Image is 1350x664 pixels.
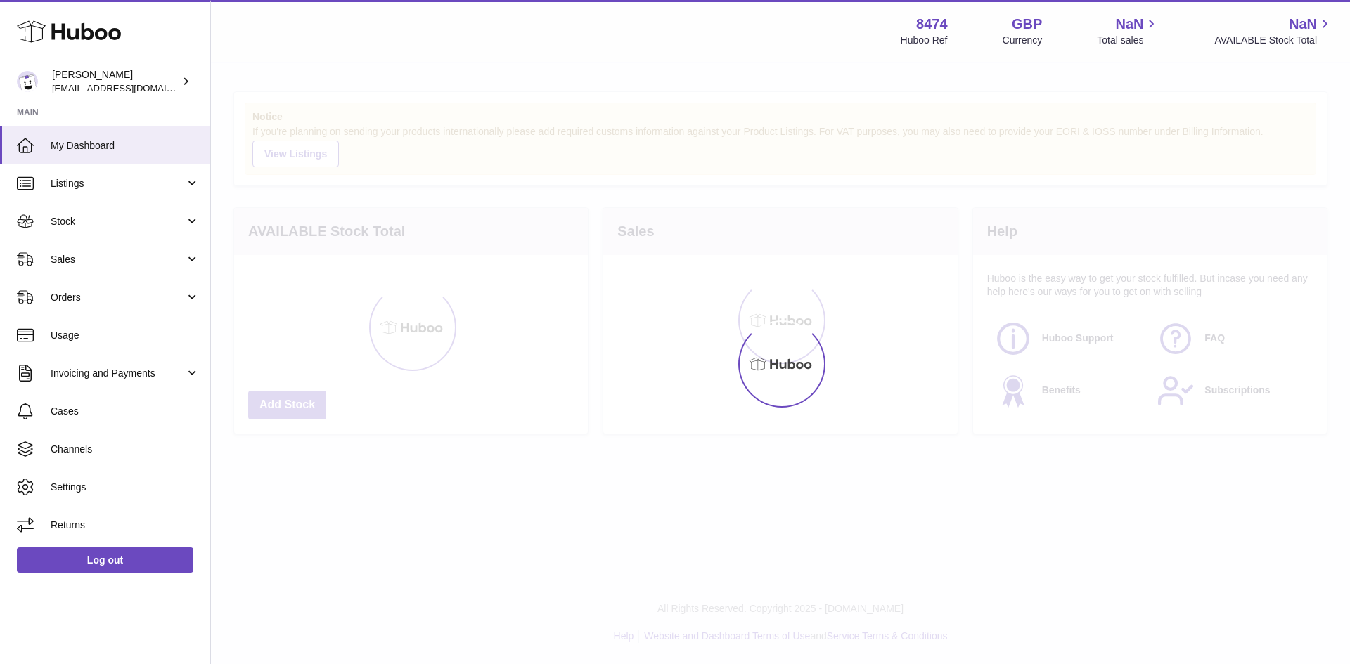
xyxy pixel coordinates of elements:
div: Huboo Ref [901,34,948,47]
strong: GBP [1012,15,1042,34]
span: NaN [1289,15,1317,34]
a: Log out [17,547,193,573]
strong: 8474 [916,15,948,34]
span: Cases [51,405,200,418]
div: Currency [1003,34,1043,47]
span: My Dashboard [51,139,200,152]
span: Total sales [1097,34,1159,47]
span: Settings [51,481,200,494]
span: Orders [51,291,185,304]
span: Usage [51,329,200,342]
a: NaN Total sales [1097,15,1159,47]
span: Sales [51,253,185,266]
a: NaN AVAILABLE Stock Total [1214,15,1333,47]
span: Invoicing and Payments [51,367,185,380]
span: Stock [51,215,185,228]
span: Channels [51,443,200,456]
span: [EMAIL_ADDRESS][DOMAIN_NAME] [52,82,207,93]
span: Returns [51,519,200,532]
span: NaN [1115,15,1143,34]
span: AVAILABLE Stock Total [1214,34,1333,47]
div: [PERSON_NAME] [52,68,179,95]
span: Listings [51,177,185,190]
img: internalAdmin-8474@internal.huboo.com [17,71,38,92]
